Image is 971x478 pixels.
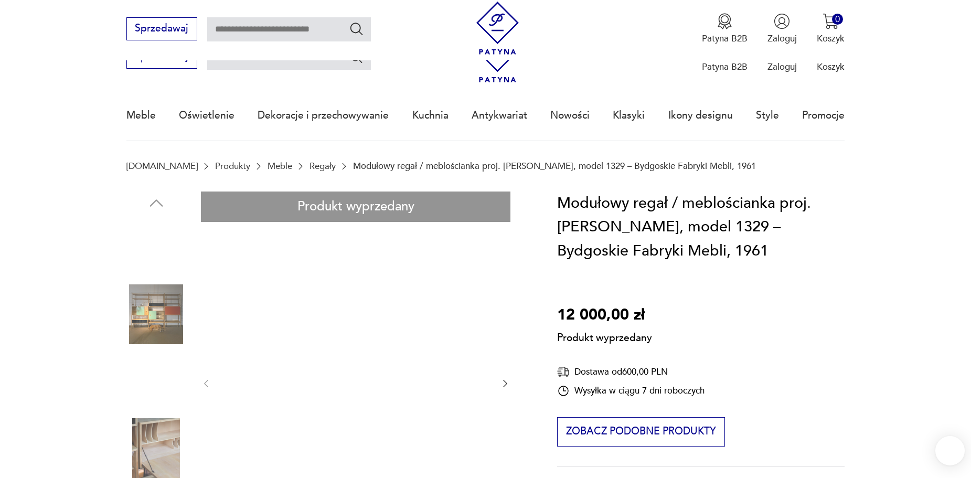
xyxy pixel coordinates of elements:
[179,91,234,140] a: Oświetlenie
[126,54,197,62] a: Sprzedawaj
[557,385,705,397] div: Wysyłka w ciągu 7 dni roboczych
[126,91,156,140] a: Meble
[702,33,748,45] p: Patyna B2B
[557,365,705,378] div: Dostawa od 600,00 PLN
[817,33,845,45] p: Koszyk
[717,13,733,29] img: Ikona medalu
[767,13,797,45] button: Zaloguj
[817,13,845,45] button: 0Koszyk
[550,91,590,140] a: Nowości
[126,17,197,40] button: Sprzedawaj
[353,161,756,171] p: Modułowy regał / meblościanka proj. [PERSON_NAME], model 1329 – Bydgoskie Fabryki Mebli, 1961
[802,91,845,140] a: Promocje
[472,91,527,140] a: Antykwariat
[767,61,797,73] p: Zaloguj
[258,91,389,140] a: Dekoracje i przechowywanie
[817,61,845,73] p: Koszyk
[557,192,845,263] h1: Modułowy regał / meblościanka proj. [PERSON_NAME], model 1329 – Bydgoskie Fabryki Mebli, 1961
[613,91,645,140] a: Klasyki
[557,327,652,345] p: Produkt wyprzedany
[412,91,449,140] a: Kuchnia
[126,25,197,34] a: Sprzedawaj
[702,13,748,45] button: Patyna B2B
[557,417,724,447] button: Zobacz podobne produkty
[557,365,570,378] img: Ikona dostawy
[215,161,250,171] a: Produkty
[471,2,524,55] img: Patyna - sklep z meblami i dekoracjami vintage
[349,49,364,65] button: Szukaj
[935,436,965,465] iframe: Smartsupp widget button
[756,91,779,140] a: Style
[126,161,198,171] a: [DOMAIN_NAME]
[702,13,748,45] a: Ikona medaluPatyna B2B
[823,13,839,29] img: Ikona koszyka
[668,91,733,140] a: Ikony designu
[310,161,336,171] a: Regały
[349,21,364,36] button: Szukaj
[702,61,748,73] p: Patyna B2B
[832,14,843,25] div: 0
[767,33,797,45] p: Zaloguj
[774,13,790,29] img: Ikonka użytkownika
[268,161,292,171] a: Meble
[557,303,652,327] p: 12 000,00 zł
